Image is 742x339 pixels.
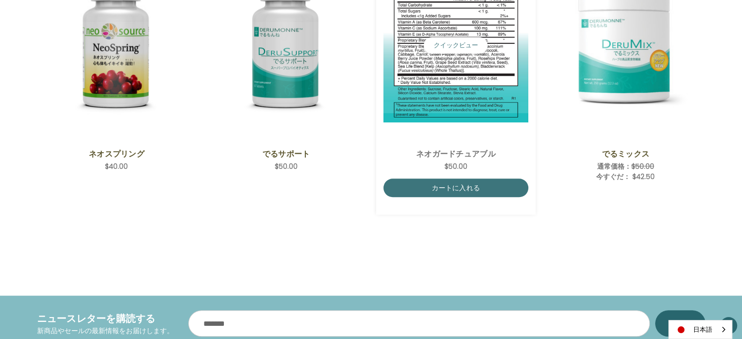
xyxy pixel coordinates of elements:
[559,148,693,160] a: でるミックス
[275,161,298,171] span: $50.00
[631,161,654,171] span: $50.00
[596,172,630,181] span: 今すぐだ：
[424,37,488,54] button: クイックビュー
[668,320,732,339] div: Language
[37,311,174,326] h4: ニュースレターを購読する
[444,161,467,171] span: $50.00
[37,326,174,336] p: 新商品やセールの最新情報をお届けします。
[669,320,732,339] a: 日本語
[105,161,128,171] span: $40.00
[389,148,523,160] a: ネオガードチュアブル
[632,172,655,181] span: $42.50
[49,148,183,160] a: ネオスプリング
[597,161,631,171] span: 通常価格：
[668,320,732,339] aside: Language selected: 日本語
[219,148,353,160] a: でるサポート
[383,179,528,197] a: カートに入れる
